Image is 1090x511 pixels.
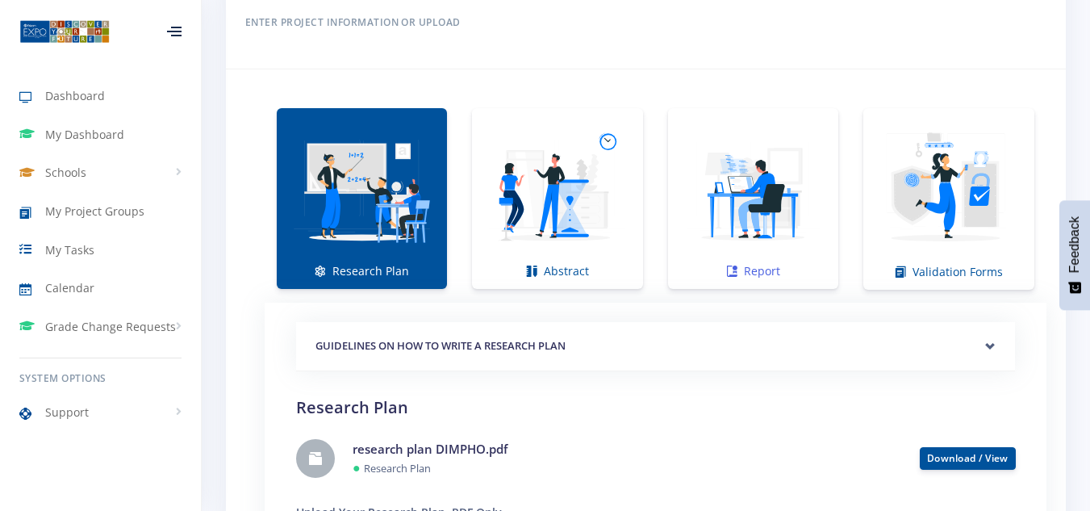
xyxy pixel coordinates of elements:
span: My Project Groups [45,203,144,220]
img: Report [681,118,825,262]
a: Report [668,108,838,289]
a: Abstract [472,108,642,289]
small: Research Plan [364,461,431,475]
span: My Tasks [45,241,94,258]
button: Download / View [920,447,1016,470]
span: Schools [45,164,86,181]
a: Validation Forms [863,108,1034,290]
img: Abstract [485,118,629,262]
a: research plan DIMPHO.pdf [353,441,507,457]
span: Calendar [45,279,94,296]
button: Feedback - Show survey [1059,200,1090,310]
span: Feedback [1067,216,1082,273]
span: Dashboard [45,87,105,104]
h6: Enter Project Information or Upload [245,12,1046,33]
span: Grade Change Requests [45,318,176,335]
span: My Dashboard [45,126,124,143]
a: Research Plan [277,108,447,289]
h5: GUIDELINES ON HOW TO WRITE A RESEARCH PLAN [315,338,996,354]
img: Research Plan [290,118,434,262]
h6: System Options [19,371,182,386]
img: Validation Forms [876,118,1021,263]
span: Support [45,404,89,421]
a: Download / View [927,451,1009,465]
h2: Research Plan [296,396,1015,420]
img: ... [19,19,110,44]
span: ● [353,459,361,476]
